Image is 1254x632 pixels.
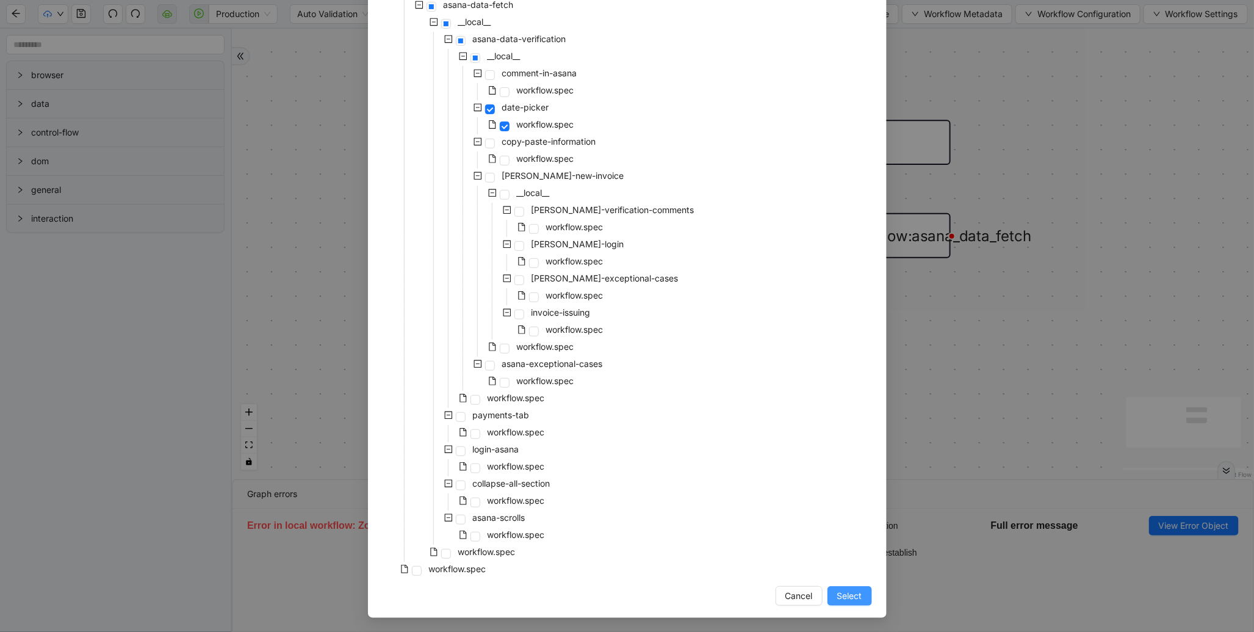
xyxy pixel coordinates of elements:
span: workflow.spec [488,427,545,437]
span: workflow.spec [456,545,518,559]
span: copy-paste-information [502,136,596,147]
span: minus-square [474,103,482,112]
span: file [459,394,467,402]
span: workflow.spec [544,220,606,234]
span: Select [837,589,862,603]
span: minus-square [444,445,453,454]
span: minus-square [503,206,511,214]
span: Cancel [785,589,813,603]
span: workflow.spec [427,562,489,576]
span: minus-square [503,240,511,249]
span: workflow.spec [546,324,604,335]
span: [PERSON_NAME]-exceptional-cases [532,273,679,283]
span: __local__ [485,49,523,64]
span: file [488,343,497,351]
span: asana-scrolls [470,510,528,525]
span: workflow.spec [544,254,606,269]
span: date-picker [502,102,549,112]
span: asana-exceptional-cases [502,358,603,369]
span: [PERSON_NAME]-verification-comments [532,205,694,215]
span: alma-new-invoice [500,169,627,183]
span: file [459,462,467,471]
span: asana-scrolls [473,512,525,523]
span: file [459,428,467,437]
span: workflow.spec [546,290,604,300]
span: file [488,377,497,385]
span: file [459,531,467,539]
span: minus-square [474,360,482,368]
span: file [400,565,409,573]
span: workflow.spec [485,425,547,440]
span: workflow.spec [546,222,604,232]
span: date-picker [500,100,552,115]
span: workflow.spec [488,495,545,506]
span: workflow.spec [458,547,516,557]
span: minus-square [430,18,438,26]
span: __local__ [514,186,552,200]
span: alma-exceptional-cases [529,271,681,286]
span: asana-data-verification [470,32,569,46]
span: comment-in-asana [500,66,580,81]
span: workflow.spec [517,153,574,164]
span: file [488,86,497,95]
span: workflow.spec [514,117,577,132]
span: [PERSON_NAME]-new-invoice [502,170,624,181]
span: file [488,154,497,163]
span: asana-exceptional-cases [500,357,605,371]
span: alma-verification-comments [529,203,697,217]
span: workflow.spec [514,340,577,354]
span: minus-square [474,172,482,180]
span: payments-tab [473,410,530,420]
span: collapse-all-section [470,476,553,491]
span: workflow.spec [514,151,577,166]
span: workflow.spec [517,376,574,386]
span: __local__ [488,51,521,61]
span: workflow.spec [517,119,574,129]
span: file [517,325,526,334]
span: __local__ [456,15,494,29]
span: invoice-issuing [532,307,591,318]
button: Cancel [776,586,823,606]
span: [PERSON_NAME]-login [532,239,624,249]
span: __local__ [458,16,491,27]
span: workflow.spec [488,393,545,403]
span: minus-square [503,308,511,317]
span: file [430,548,438,556]
span: workflow.spec [544,322,606,337]
span: __local__ [517,187,550,198]
span: copy-paste-information [500,134,599,149]
span: login-asana [473,444,519,454]
span: minus-square [488,189,497,197]
span: workflow.spec [514,83,577,98]
span: file [459,496,467,505]
span: workflow.spec [514,374,577,388]
span: minus-square [474,69,482,78]
span: workflow.spec [485,528,547,542]
span: minus-square [503,274,511,283]
span: workflow.spec [546,256,604,266]
span: workflow.spec [485,493,547,508]
span: minus-square [415,1,423,9]
span: workflow.spec [488,461,545,471]
span: workflow.spec [429,564,486,574]
span: minus-square [444,514,453,522]
span: invoice-issuing [529,305,593,320]
span: payments-tab [470,408,532,423]
span: workflow.spec [485,459,547,474]
span: minus-square [444,35,453,43]
span: minus-square [444,411,453,420]
span: comment-in-asana [502,68,577,78]
span: file [488,120,497,129]
button: Select [827,586,872,606]
span: workflow.spec [488,529,545,540]
span: file [517,291,526,300]
span: file [517,257,526,266]
span: minus-square [444,479,453,488]
span: minus-square [474,137,482,146]
span: asana-data-verification [473,34,566,44]
span: workflow.spec [544,288,606,303]
span: collapse-all-section [473,478,550,489]
span: file [517,223,526,231]
span: workflow.spec [517,85,574,95]
span: alma-login [529,237,627,252]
